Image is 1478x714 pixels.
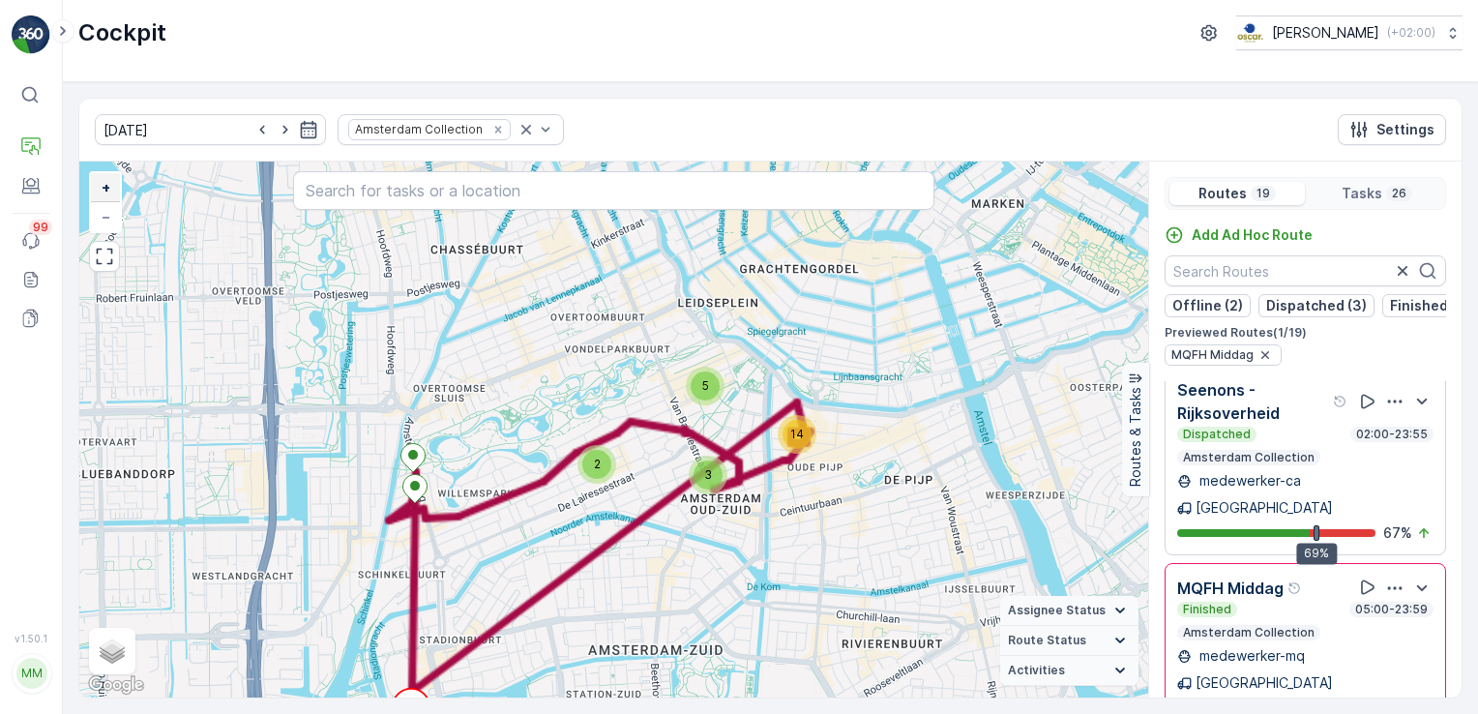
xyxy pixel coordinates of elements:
[577,445,616,484] div: 2
[12,15,50,54] img: logo
[1181,427,1253,442] p: Dispatched
[1008,633,1086,648] span: Route Status
[91,202,120,231] a: Zoom Out
[1171,347,1254,363] span: MQFH Middag
[1165,255,1446,286] input: Search Routes
[1181,602,1233,617] p: Finished
[1353,602,1430,617] p: 05:00-23:59
[1236,22,1264,44] img: basis-logo_rgb2x.png
[1192,225,1313,245] p: Add Ad Hoc Route
[1387,25,1435,41] p: ( +02:00 )
[12,633,50,644] span: v 1.50.1
[1196,673,1333,693] p: [GEOGRAPHIC_DATA]
[91,173,120,202] a: Zoom In
[1000,596,1138,626] summary: Assignee Status
[95,114,326,145] input: dd/mm/yyyy
[1177,577,1284,600] p: MQFH Middag
[12,648,50,699] button: MM
[1266,296,1367,315] p: Dispatched (3)
[1000,626,1138,656] summary: Route Status
[1342,184,1382,203] p: Tasks
[1181,450,1316,465] p: Amsterdam Collection
[349,120,486,138] div: Amsterdam Collection
[91,630,133,672] a: Layers
[1126,388,1145,488] p: Routes & Tasks
[1196,646,1305,666] p: medewerker-mq
[686,367,724,405] div: 5
[84,672,148,698] a: Open this area in Google Maps (opens a new window)
[1177,378,1329,425] p: Seenons - Rijksoverheid
[1376,120,1434,139] p: Settings
[1165,325,1446,341] p: Previewed Routes ( 1 / 19 )
[1333,394,1348,409] div: Help Tooltip Icon
[1383,523,1412,543] p: 67 %
[1236,15,1463,50] button: [PERSON_NAME](+02:00)
[1000,656,1138,686] summary: Activities
[1258,294,1375,317] button: Dispatched (3)
[102,208,111,224] span: −
[84,672,148,698] img: Google
[778,415,816,454] div: 14
[1296,543,1337,564] div: 69%
[488,122,509,137] div: Remove Amsterdam Collection
[1196,471,1301,491] p: medewerker-ca
[1008,603,1106,618] span: Assignee Status
[702,378,709,393] span: 5
[33,220,48,235] p: 99
[704,467,712,482] span: 3
[1338,114,1446,145] button: Settings
[102,179,110,195] span: +
[1354,427,1430,442] p: 02:00-23:55
[12,222,50,260] a: 99
[1181,625,1316,640] p: Amsterdam Collection
[1390,296,1474,315] p: Finished (11)
[594,457,601,471] span: 2
[1165,225,1313,245] a: Add Ad Hoc Route
[689,456,727,494] div: 3
[1165,294,1251,317] button: Offline (2)
[16,658,47,689] div: MM
[78,17,166,48] p: Cockpit
[1196,498,1333,518] p: [GEOGRAPHIC_DATA]
[1008,663,1065,678] span: Activities
[293,171,934,210] input: Search for tasks or a location
[1172,296,1243,315] p: Offline (2)
[1255,186,1272,201] p: 19
[790,427,804,441] span: 14
[1198,184,1247,203] p: Routes
[1272,23,1379,43] p: [PERSON_NAME]
[1287,580,1303,596] div: Help Tooltip Icon
[1390,186,1408,201] p: 26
